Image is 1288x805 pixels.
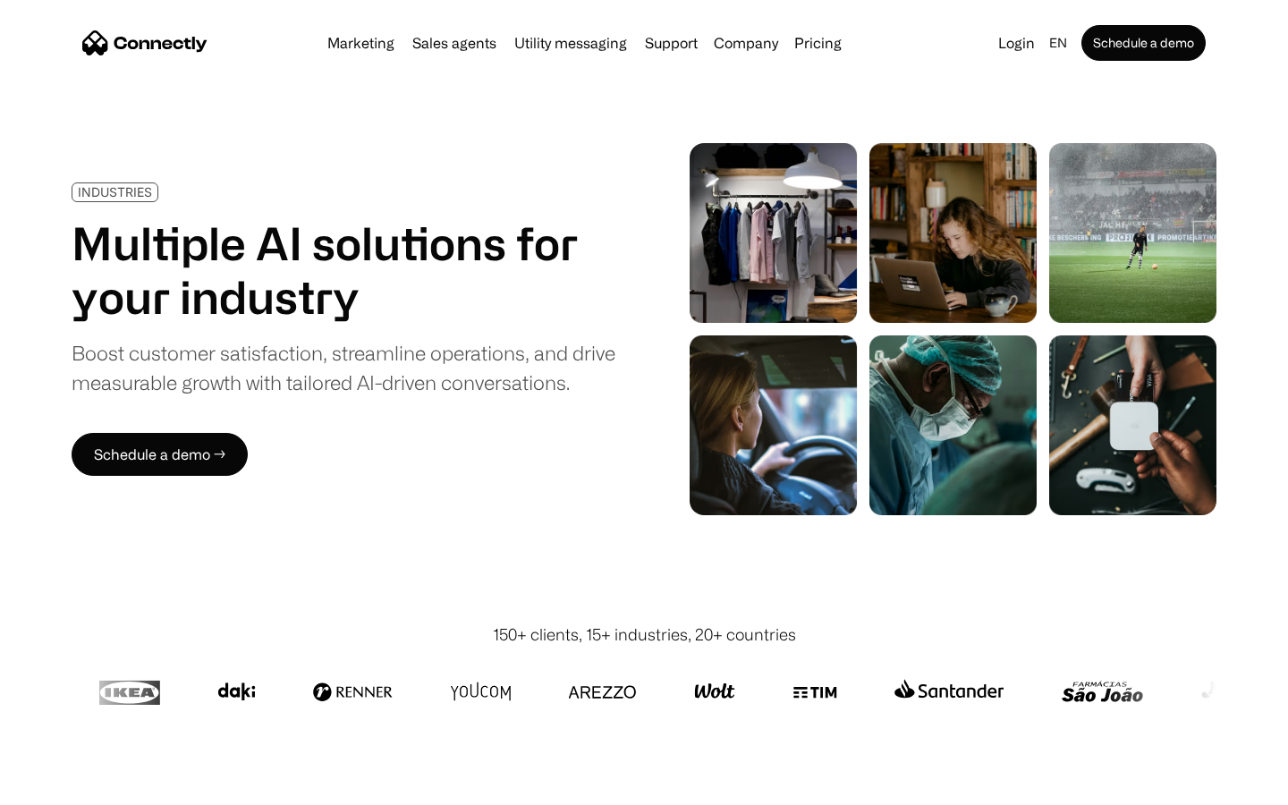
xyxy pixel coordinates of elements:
a: Pricing [787,36,849,50]
a: Login [991,30,1042,55]
div: Company [714,30,778,55]
h1: Multiple AI solutions for your industry [72,216,615,324]
div: INDUSTRIES [78,185,152,199]
div: en [1042,30,1078,55]
div: 150+ clients, 15+ industries, 20+ countries [493,623,796,647]
a: Sales agents [405,36,504,50]
a: Support [638,36,705,50]
div: Company [708,30,784,55]
a: Schedule a demo [1081,25,1206,61]
a: Marketing [320,36,402,50]
div: en [1049,30,1067,55]
a: home [82,30,208,56]
a: Schedule a demo → [72,433,248,476]
ul: Language list [36,774,107,799]
a: Utility messaging [507,36,634,50]
div: Boost customer satisfaction, streamline operations, and drive measurable growth with tailored AI-... [72,338,615,397]
aside: Language selected: English [18,772,107,799]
